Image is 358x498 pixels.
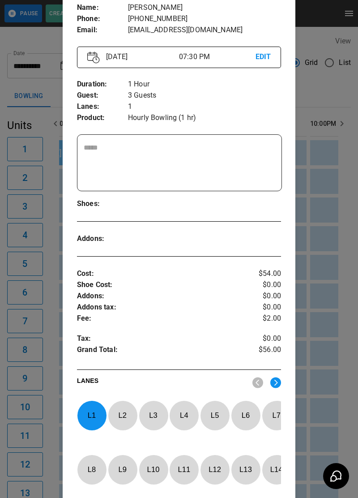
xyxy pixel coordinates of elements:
p: L 7 [262,405,291,426]
p: 1 [128,101,281,112]
p: Lanes : [77,101,128,112]
p: 07:30 PM [179,52,256,62]
p: Name : [77,2,128,13]
p: L 11 [169,459,199,480]
p: Shoe Cost : [77,279,247,291]
p: $0.00 [247,279,281,291]
p: Guest : [77,90,128,101]
p: L 2 [108,405,137,426]
p: L 3 [139,405,168,426]
p: Addons : [77,291,247,302]
p: [PHONE_NUMBER] [128,13,281,25]
img: right.svg [270,377,281,388]
p: L 8 [77,459,107,480]
p: $0.00 [247,302,281,313]
p: Phone : [77,13,128,25]
p: Grand Total : [77,344,247,358]
p: Hourly Bowling (1 hr) [128,112,281,124]
p: L 12 [200,459,230,480]
p: Duration : [77,79,128,90]
p: Shoes : [77,198,128,210]
p: 1 Hour [128,79,281,90]
p: $56.00 [247,344,281,358]
p: Email : [77,25,128,36]
p: L 14 [262,459,291,480]
p: Addons tax : [77,302,247,313]
p: L 9 [108,459,137,480]
p: $2.00 [247,313,281,324]
p: $54.00 [247,268,281,279]
p: 3 Guests [128,90,281,101]
p: [DATE] [102,52,179,62]
p: $0.00 [247,333,281,344]
p: Fee : [77,313,247,324]
p: [EMAIL_ADDRESS][DOMAIN_NAME] [128,25,281,36]
p: Addons : [77,233,128,245]
p: Product : [77,112,128,124]
img: nav_left.svg [252,377,263,388]
p: L 4 [169,405,199,426]
p: Cost : [77,268,247,279]
p: LANES [77,376,245,389]
p: L 6 [231,405,260,426]
p: L 1 [77,405,107,426]
p: L 13 [231,459,260,480]
p: L 10 [139,459,168,480]
img: Vector [87,52,100,64]
p: $0.00 [247,291,281,302]
p: Tax : [77,333,247,344]
p: [PERSON_NAME] [128,2,281,13]
p: L 5 [200,405,230,426]
p: EDIT [256,52,271,63]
